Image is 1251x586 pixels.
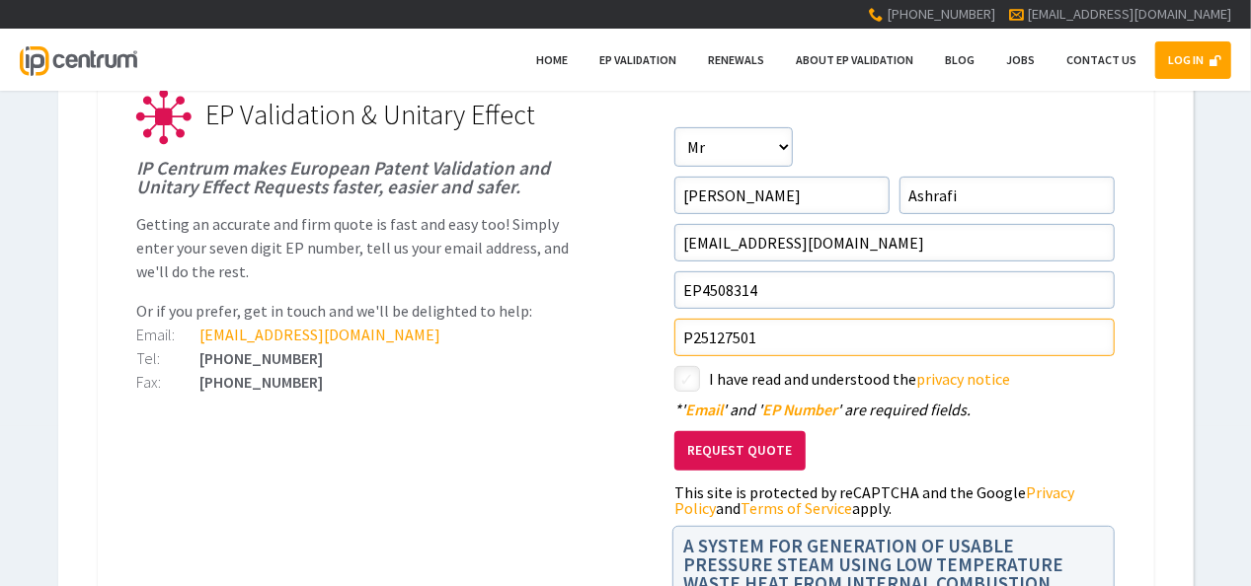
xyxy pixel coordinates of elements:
[137,350,578,366] div: [PHONE_NUMBER]
[137,212,578,283] p: Getting an accurate and firm quote is fast and easy too! Simply enter your seven digit EP number,...
[708,52,764,67] span: Renewals
[674,484,1115,516] div: This site is protected by reCAPTCHA and the Google and apply.
[674,177,890,214] input: First Name
[993,41,1048,79] a: Jobs
[674,402,1115,417] div: ' ' and ' ' are required fields.
[709,366,1115,392] label: I have read and understood the
[695,41,777,79] a: Renewals
[586,41,689,79] a: EP Validation
[523,41,581,79] a: Home
[932,41,987,79] a: Blog
[783,41,926,79] a: About EP Validation
[741,498,852,518] a: Terms of Service
[916,369,1010,389] a: privacy notice
[137,327,200,342] div: Email:
[137,159,578,196] h1: IP Centrum makes European Patent Validation and Unitary Effect Requests faster, easier and safer.
[1155,41,1231,79] a: LOG IN
[899,177,1115,214] input: Surname
[674,319,1115,356] input: Your Reference
[674,224,1115,261] input: Email
[685,400,723,419] span: Email
[674,431,806,472] button: Request Quote
[1027,5,1231,23] a: [EMAIL_ADDRESS][DOMAIN_NAME]
[137,350,200,366] div: Tel:
[887,5,995,23] span: [PHONE_NUMBER]
[137,374,578,390] div: [PHONE_NUMBER]
[674,271,1115,309] input: EP Number
[536,52,568,67] span: Home
[1066,52,1136,67] span: Contact Us
[762,400,837,419] span: EP Number
[674,366,700,392] label: styled-checkbox
[674,482,1074,518] a: Privacy Policy
[599,52,676,67] span: EP Validation
[137,299,578,323] p: Or if you prefer, get in touch and we'll be delighted to help:
[20,29,136,91] a: IP Centrum
[796,52,913,67] span: About EP Validation
[137,374,200,390] div: Fax:
[200,325,441,344] a: [EMAIL_ADDRESS][DOMAIN_NAME]
[1054,41,1149,79] a: Contact Us
[206,97,536,132] span: EP Validation & Unitary Effect
[1006,52,1035,67] span: Jobs
[945,52,975,67] span: Blog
